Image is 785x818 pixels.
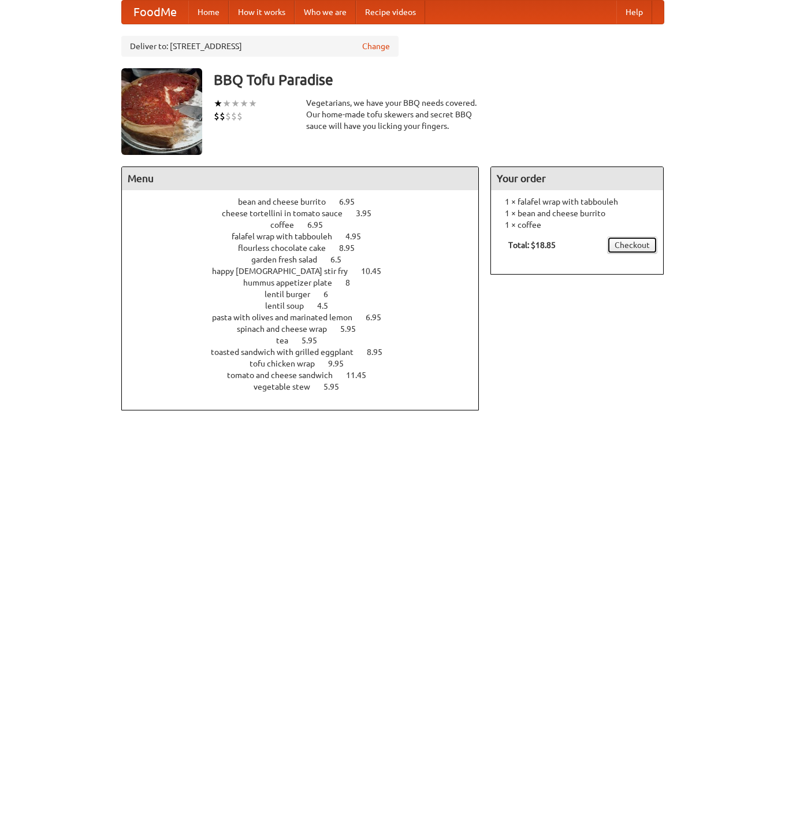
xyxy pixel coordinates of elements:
[238,243,337,253] span: flourless chocolate cake
[330,255,353,264] span: 6.5
[328,359,355,368] span: 9.95
[243,278,344,287] span: hummus appetizer plate
[265,290,349,299] a: lentil burger 6
[346,371,378,380] span: 11.45
[122,1,188,24] a: FoodMe
[302,336,329,345] span: 5.95
[214,68,664,91] h3: BBQ Tofu Paradise
[497,208,657,219] li: 1 × bean and cheese burrito
[345,232,373,241] span: 4.95
[225,110,231,123] li: $
[122,167,479,190] h4: Menu
[491,167,663,190] h4: Your order
[276,336,300,345] span: tea
[121,68,202,155] img: angular.jpg
[323,290,340,299] span: 6
[231,97,240,110] li: ★
[265,301,315,310] span: lentil soup
[276,336,338,345] a: tea 5.95
[214,110,219,123] li: $
[238,243,376,253] a: flourless chocolate cake 8.95
[251,255,329,264] span: garden fresh salad
[219,110,225,123] li: $
[222,209,354,218] span: cheese tortellini in tomato sauce
[121,36,399,57] div: Deliver to: [STREET_ADDRESS]
[251,255,363,264] a: garden fresh salad 6.5
[237,324,377,334] a: spinach and cheese wrap 5.95
[240,97,248,110] li: ★
[250,359,365,368] a: tofu chicken wrap 9.95
[188,1,229,24] a: Home
[222,97,231,110] li: ★
[243,278,371,287] a: hummus appetizer plate 8
[212,313,403,322] a: pasta with olives and marinated lemon 6.95
[214,97,222,110] li: ★
[227,371,388,380] a: tomato and cheese sandwich 11.45
[248,97,257,110] li: ★
[295,1,356,24] a: Who we are
[250,359,326,368] span: tofu chicken wrap
[497,196,657,208] li: 1 × falafel wrap with tabbouleh
[237,324,338,334] span: spinach and cheese wrap
[362,40,390,52] a: Change
[307,220,334,230] span: 6.95
[356,1,425,24] a: Recipe videos
[317,301,340,310] span: 4.5
[265,290,322,299] span: lentil burger
[212,267,403,276] a: happy [DEMOGRAPHIC_DATA] stir fry 10.45
[616,1,652,24] a: Help
[211,347,365,357] span: toasted sandwich with grilled eggplant
[270,220,306,230] span: coffee
[231,110,237,123] li: $
[356,209,383,218] span: 3.95
[238,197,337,206] span: bean and cheese burrito
[361,267,393,276] span: 10.45
[323,382,351,391] span: 5.95
[232,232,382,241] a: falafel wrap with tabbouleh 4.95
[212,267,359,276] span: happy [DEMOGRAPHIC_DATA] stir fry
[340,324,367,334] span: 5.95
[212,313,364,322] span: pasta with olives and marinated lemon
[229,1,295,24] a: How it works
[270,220,344,230] a: coffee 6.95
[265,301,349,310] a: lentil soup 4.5
[345,278,362,287] span: 8
[306,97,479,132] div: Vegetarians, we have your BBQ needs covered. Our home-made tofu skewers and secret BBQ sauce will...
[222,209,393,218] a: cheese tortellini in tomato sauce 3.95
[367,347,394,357] span: 8.95
[237,110,243,123] li: $
[366,313,393,322] span: 6.95
[497,219,657,231] li: 1 × coffee
[232,232,344,241] span: falafel wrap with tabbouleh
[607,236,657,254] a: Checkout
[238,197,376,206] a: bean and cheese burrito 6.95
[227,371,344,380] span: tomato and cheese sandwich
[339,197,366,206] span: 6.95
[508,240,556,250] b: Total: $18.85
[211,347,404,357] a: toasted sandwich with grilled eggplant 8.95
[339,243,366,253] span: 8.95
[254,382,360,391] a: vegetable stew 5.95
[254,382,322,391] span: vegetable stew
